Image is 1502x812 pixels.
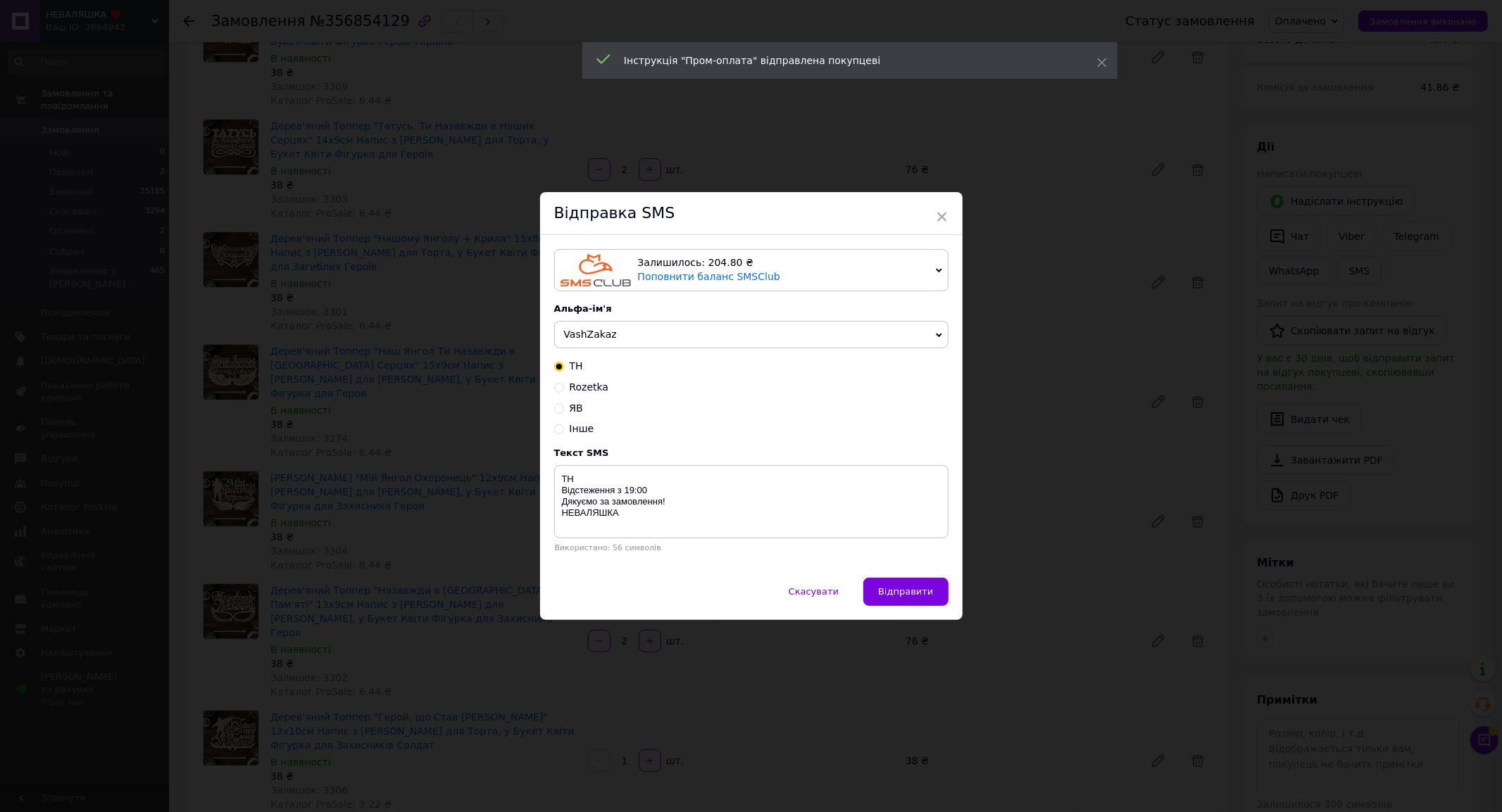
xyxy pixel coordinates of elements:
span: VashZakaz [564,329,617,340]
span: Інше [570,423,594,434]
span: × [936,205,949,229]
span: Відправити [878,586,933,597]
div: Текст SMS [554,448,949,458]
div: Залишилось: 204.80 ₴ [638,256,930,270]
button: Відправити [863,578,948,606]
span: Rozetka [570,381,609,393]
div: Інструкція "Пром-оплата" відправлена покупцеві [624,53,1062,68]
a: Поповнити баланс SMSClub [638,271,780,282]
div: Використано: 56 символів [554,543,949,552]
button: Скасувати [774,578,853,606]
span: Альфа-ім'я [554,303,612,314]
span: ТН [570,360,583,372]
textarea: ТН Відстеження з 19:00 Дякуємо за замовлення! НЕВАЛЯШКА [554,465,949,538]
div: Відправка SMS [540,192,963,235]
span: Скасувати [789,586,839,597]
span: ЯВ [570,402,583,414]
